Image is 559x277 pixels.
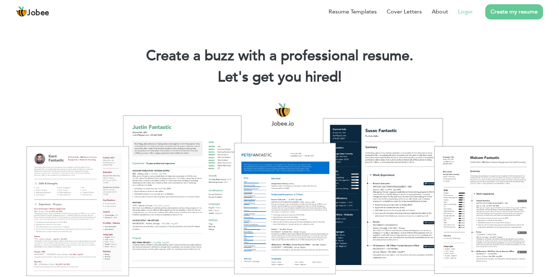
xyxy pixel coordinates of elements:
a: Jobee [16,6,49,17]
a: Create my resume [485,4,543,19]
h1: Create a buzz with a professional resume. [11,47,548,65]
span: | [338,67,341,87]
span: Jobee [27,9,49,17]
h2: Let's [11,68,548,86]
a: Resume Templates [329,7,377,16]
a: Login [458,7,473,16]
img: jobee.io [16,6,27,17]
a: Cover Letters [387,7,422,16]
span: get you hired! [252,67,342,87]
a: About [432,7,448,16]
